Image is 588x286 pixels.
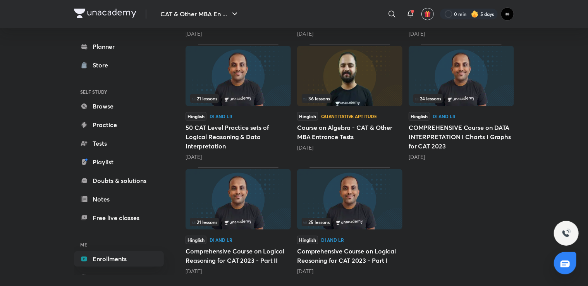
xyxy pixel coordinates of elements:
[321,238,344,242] div: DI and LR
[74,154,164,170] a: Playlist
[74,85,164,98] h6: SELF STUDY
[186,112,206,121] span: Hinglish
[74,210,164,226] a: Free live classes
[210,238,232,242] div: DI and LR
[93,60,113,70] div: Store
[74,173,164,188] a: Doubts & solutions
[297,30,402,38] div: 9 months ago
[297,112,318,121] span: Hinglish
[297,169,402,229] img: Thumbnail
[302,218,398,226] div: infosection
[186,167,291,275] div: Comprehensive Course on Logical Reasoning for CAT 2023 - Part II
[409,30,514,38] div: 1 year ago
[471,10,479,18] img: streak
[192,220,217,224] span: 21 lessons
[74,9,136,18] img: Company Logo
[297,46,402,106] img: Thumbnail
[409,44,514,161] div: COMPREHENSIVE Course on DATA INTERPRETATION I Charts I Graphs for CAT 2023
[297,123,402,141] h5: Course on Algebra - CAT & Other MBA Entrance Tests
[302,94,398,103] div: infocontainer
[302,94,398,103] div: left
[156,6,244,22] button: CAT & Other MBA En ...
[303,96,330,101] span: 36 lessons
[190,94,286,103] div: left
[186,123,291,151] h5: 50 CAT Level Practice sets of Logical Reasoning & Data Interpretation
[297,44,402,161] div: Course on Algebra - CAT & Other MBA Entrance Tests
[74,39,164,54] a: Planner
[321,114,377,119] div: Quantitative Aptitude
[190,218,286,226] div: left
[413,94,509,103] div: infosection
[192,96,217,101] span: 21 lessons
[186,30,291,38] div: 8 months ago
[74,251,164,267] a: Enrollments
[433,114,456,119] div: DI and LR
[190,218,286,226] div: infocontainer
[186,267,291,275] div: 2 years ago
[74,9,136,20] a: Company Logo
[186,246,291,265] h5: Comprehensive Course on Logical Reasoning for CAT 2023 - Part II
[413,94,509,103] div: infocontainer
[190,94,286,103] div: infocontainer
[297,144,402,152] div: 2 years ago
[186,236,206,244] span: Hinglish
[297,236,318,244] span: Hinglish
[74,98,164,114] a: Browse
[413,94,509,103] div: left
[297,167,402,275] div: Comprehensive Course on Logical Reasoning for CAT 2023 - Part I
[501,7,514,21] img: GAME CHANGER
[74,136,164,151] a: Tests
[303,220,330,224] span: 25 lessons
[409,46,514,106] img: Thumbnail
[409,153,514,161] div: 2 years ago
[186,153,291,161] div: 2 years ago
[562,229,571,238] img: ttu
[302,218,398,226] div: left
[302,218,398,226] div: infocontainer
[190,218,286,226] div: infosection
[424,10,431,17] img: avatar
[297,246,402,265] h5: Comprehensive Course on Logical Reasoning for CAT 2023 - Part I
[415,96,441,101] span: 24 lessons
[421,8,434,20] button: avatar
[74,270,164,285] a: Saved
[409,123,514,151] h5: COMPREHENSIVE Course on DATA INTERPRETATION I Charts I Graphs for CAT 2023
[186,44,291,161] div: 50 CAT Level Practice sets of Logical Reasoning & Data Interpretation
[190,94,286,103] div: infosection
[186,169,291,229] img: Thumbnail
[409,112,430,121] span: Hinglish
[302,94,398,103] div: infosection
[74,57,164,73] a: Store
[186,46,291,106] img: Thumbnail
[297,267,402,275] div: 2 years ago
[74,191,164,207] a: Notes
[210,114,232,119] div: DI and LR
[74,238,164,251] h6: ME
[74,117,164,133] a: Practice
